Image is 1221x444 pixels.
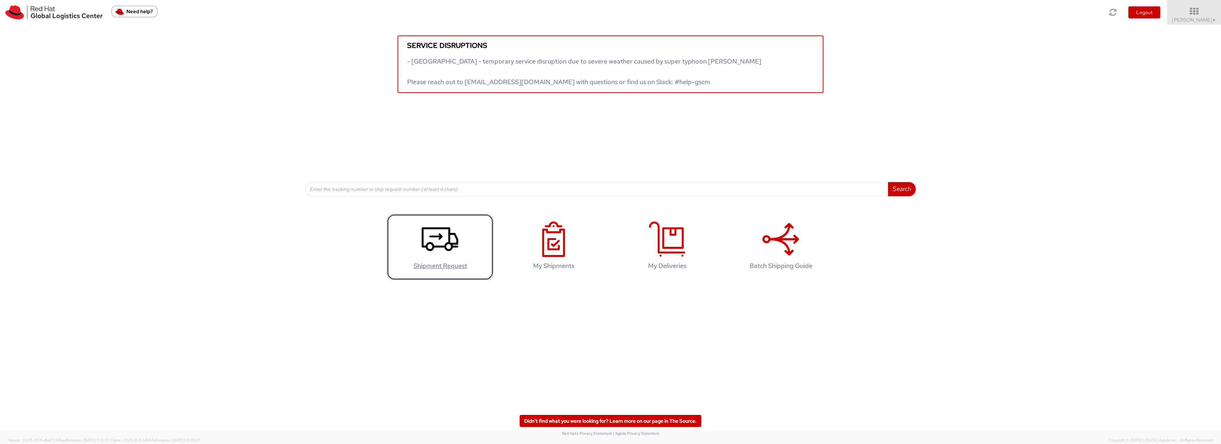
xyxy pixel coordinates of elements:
[1128,6,1160,18] button: Logout
[562,431,612,436] a: Red Hat's Privacy Statement
[614,214,721,280] a: My Deliveries
[508,262,599,269] h4: My Shipments
[111,438,200,443] span: Client: 2025.18.0-fd567a5
[394,262,486,269] h4: Shipment Request
[111,6,158,17] button: Need help?
[1108,438,1212,443] span: Copyright © [DATE]-[DATE] Agistix Inc., All Rights Reserved
[622,262,713,269] h4: My Deliveries
[520,415,701,427] a: Didn't find what you were looking for? Learn more on our page in The Source.
[500,214,607,280] a: My Shipments
[69,438,110,443] span: master, [DATE] 11:13:37
[5,5,103,20] img: rh-logistics-00dfa346123c4ec078e1.svg
[305,182,888,196] input: Enter the tracking number or ship request number (at least 4 chars)
[398,35,823,93] a: Service disruptions - [GEOGRAPHIC_DATA] - temporary service disruption due to severe weather caus...
[1212,17,1216,23] span: ▼
[9,438,110,443] span: Server: 2025.20.0-db47332bad5
[158,438,200,443] span: master, [DATE] 10:01:07
[407,42,814,49] h5: Service disruptions
[387,214,493,280] a: Shipment Request
[888,182,916,196] button: Search
[728,214,834,280] a: Batch Shipping Guide
[407,57,761,86] span: - [GEOGRAPHIC_DATA] - temporary service disruption due to severe weather caused by super typhoon ...
[613,431,659,436] a: | Agistix Privacy Statement
[735,262,827,269] h4: Batch Shipping Guide
[1172,17,1216,23] span: [PERSON_NAME]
